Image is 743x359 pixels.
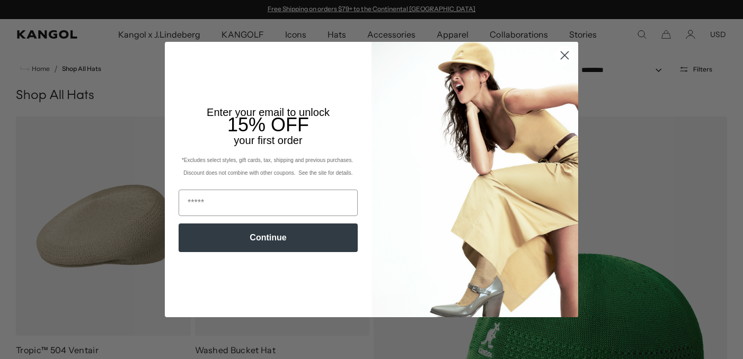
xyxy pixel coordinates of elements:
[179,223,358,252] button: Continue
[372,42,578,317] img: 93be19ad-e773-4382-80b9-c9d740c9197f.jpeg
[207,106,330,118] span: Enter your email to unlock
[182,157,355,176] span: *Excludes select styles, gift cards, tax, shipping and previous purchases. Discount does not comb...
[179,190,358,216] input: Email
[234,134,302,146] span: your first order
[555,46,574,65] button: Close dialog
[227,114,309,136] span: 15% OFF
